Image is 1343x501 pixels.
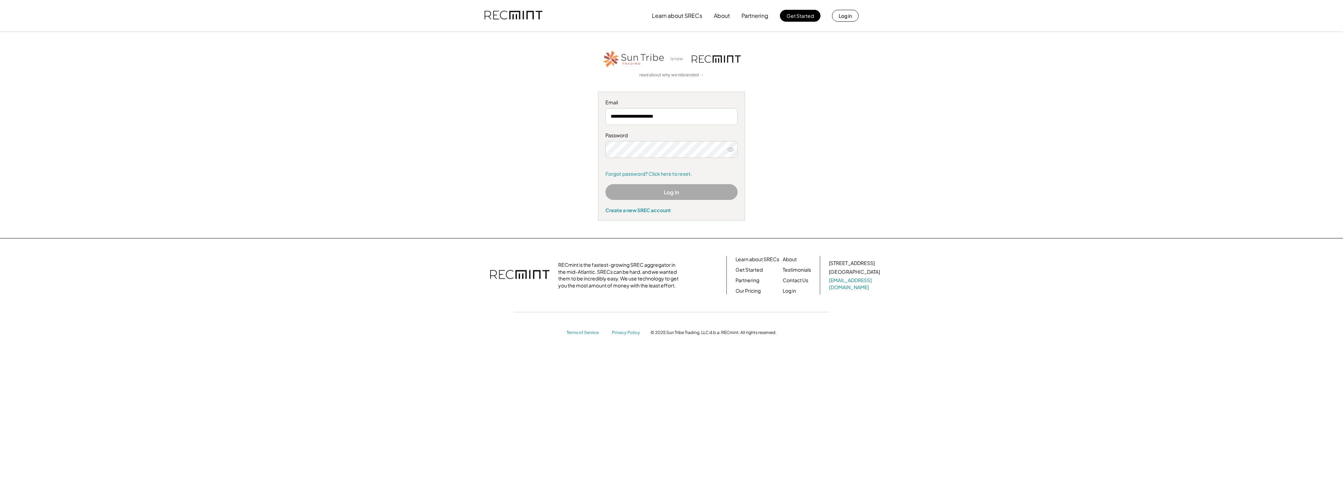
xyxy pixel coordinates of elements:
[605,132,738,139] div: Password
[783,266,811,273] a: Testimonials
[780,10,820,22] button: Get Started
[639,72,704,78] a: read about why we rebranded →
[736,266,763,273] a: Get Started
[829,269,880,276] div: [GEOGRAPHIC_DATA]
[490,263,549,287] img: recmint-logotype%403x.png
[602,49,665,69] img: STT_Horizontal_Logo%2B-%2BColor.png
[651,330,776,335] div: © 2025 Sun Tribe Trading, LLC d.b.a. RECmint. All rights reserved.
[652,9,702,23] button: Learn about SRECs
[692,55,741,63] img: recmint-logotype%403x.png
[605,184,738,200] button: Log In
[741,9,768,23] button: Partnering
[829,277,881,291] a: [EMAIL_ADDRESS][DOMAIN_NAME]
[783,256,797,263] a: About
[605,207,738,213] div: Create a new SREC account
[783,287,796,294] a: Log in
[484,4,542,28] img: recmint-logotype%403x.png
[558,262,682,289] div: RECmint is the fastest-growing SREC aggregator in the mid-Atlantic. SRECs can be hard, and we wan...
[567,330,605,336] a: Terms of Service
[829,260,875,267] div: [STREET_ADDRESS]
[783,277,808,284] a: Contact Us
[605,171,738,178] a: Forgot password? Click here to reset.
[669,56,688,62] div: is now
[605,99,738,106] div: Email
[736,277,759,284] a: Partnering
[736,256,779,263] a: Learn about SRECs
[612,330,644,336] a: Privacy Policy
[736,287,761,294] a: Our Pricing
[714,9,730,23] button: About
[832,10,859,22] button: Log in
